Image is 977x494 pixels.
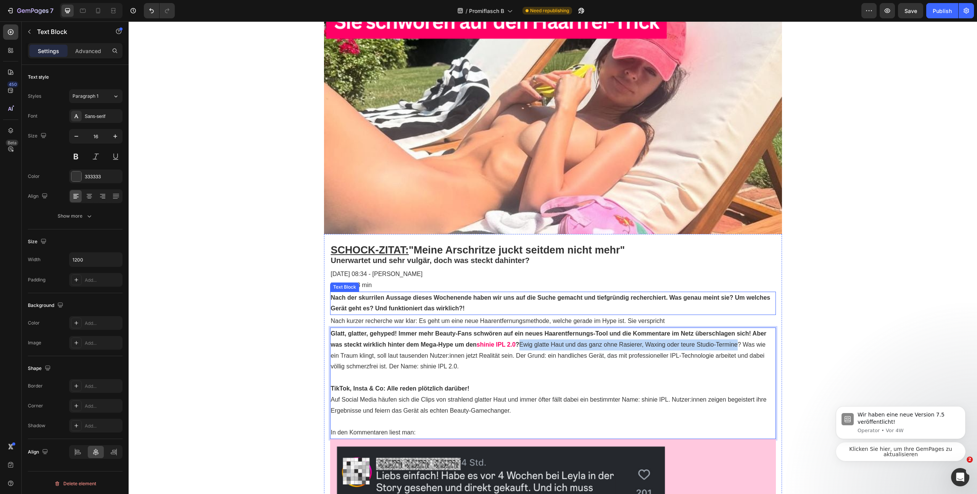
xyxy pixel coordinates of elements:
button: Save [898,3,923,18]
u: SCHOCK-ZITAT: [202,223,280,234]
p: 7 [50,6,53,15]
iframe: Design area [129,21,977,494]
div: Add... [85,340,121,347]
strong: Glatt, glatter, gehyped! Immer mehr Beauty-Fans schwören auf ein neues Haarentfernungs-Tool und d... [202,309,638,326]
div: Styles [28,93,41,100]
p: "Meine Arschritze juckt seitdem nicht mehr" [202,220,646,238]
div: Show more [58,212,93,220]
div: Align [28,191,49,202]
button: Publish [926,3,958,18]
p: Text Block [37,27,102,36]
span: Promiflasch B [469,7,504,15]
button: Show more [28,209,123,223]
button: Delete element [28,478,123,490]
div: Size [28,131,48,141]
div: Font [28,113,37,119]
div: Sans-serif [85,113,121,120]
strong: Nach der skurrilen Aussage dieses Wochenende haben wir uns auf die Suche gemacht und tiefgründig ... [202,273,642,291]
p: Lesezeit: 3 min [202,258,646,270]
div: Size [28,237,48,247]
div: Shadow [28,422,45,429]
div: Color [28,173,40,180]
div: Color [28,320,40,326]
div: Add... [85,320,121,327]
div: Rich Text Editor. Editing area: main [202,306,647,418]
div: Publish [933,7,952,15]
div: Add... [85,277,121,284]
p: Auf Social Media häufen sich die Clips von strahlend glatter Haut und immer öfter fällt dabei ein... [202,373,646,395]
strong: shinie IPL 2.0 [348,320,387,326]
span: Need republishing [530,7,569,14]
p: In den Kommentaren liest man: [202,406,646,417]
div: Align [28,447,50,457]
div: Delete element [54,479,96,488]
p: [DATE] 08:34 - [PERSON_NAME] [202,247,646,258]
div: Shape [28,363,52,374]
div: Undo/Redo [144,3,175,18]
div: Rich Text Editor. Editing area: main [202,270,647,294]
p: Ewig glatte Haut und das ganz ohne Rasierer, Waxing oder teure Studio-Termine? Was wie ein Traum ... [202,307,646,351]
div: 450 [7,81,18,87]
div: Width [28,256,40,263]
div: Rich Text Editor. Editing area: main [202,294,647,306]
p: Advanced [75,47,101,55]
div: Corner [28,402,43,409]
div: Add... [85,383,121,390]
p: Settings [38,47,59,55]
iframe: Intercom notifications Nachricht [824,376,977,473]
div: Add... [85,423,121,429]
div: Padding [28,276,45,283]
p: Unerwartet und sehr vulgär, doch was steckt dahinter? [202,232,646,246]
strong: ? [387,320,391,326]
div: Beta [6,140,18,146]
div: Border [28,383,43,389]
div: Image [28,339,41,346]
span: 2 [967,457,973,463]
span: Save [904,8,917,14]
div: Text style [28,74,49,81]
iframe: Intercom live chat [951,468,969,486]
span: Paragraph 1 [73,93,98,100]
input: Auto [69,253,122,266]
p: Nach kurzer recherche war klar: Es geht um eine neue Haarentfernungsmethode, welche gerade im Hyp... [202,294,646,305]
div: Text Block [203,262,229,269]
strong: TikTok, Insta & Co: Alle reden plötzlich darüber! [202,364,341,370]
button: Paragraph 1 [69,89,123,103]
div: Add... [85,403,121,410]
span: / [466,7,468,15]
div: Background [28,300,65,311]
button: 7 [3,3,57,18]
div: 333333 [85,173,121,180]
